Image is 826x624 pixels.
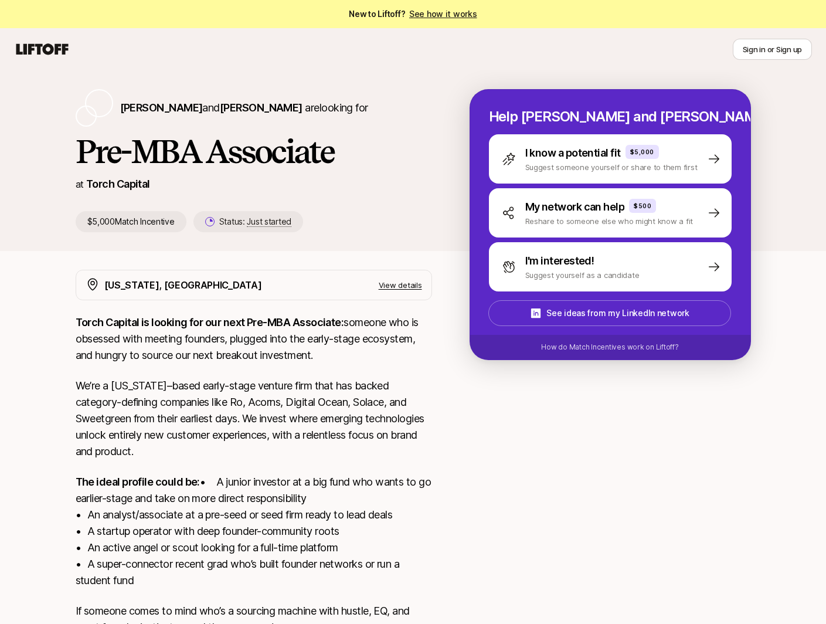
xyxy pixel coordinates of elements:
p: [US_STATE], [GEOGRAPHIC_DATA] [104,277,262,293]
p: How do Match Incentives work on Liftoff? [541,342,678,352]
p: at [76,177,84,192]
p: Suggest yourself as a candidate [525,269,640,281]
p: Help [PERSON_NAME] and [PERSON_NAME] hire [489,108,732,125]
span: [PERSON_NAME] [120,101,203,114]
p: Reshare to someone else who might know a fit [525,215,694,227]
strong: Torch Capital is looking for our next Pre-MBA Associate: [76,316,344,328]
p: My network can help [525,199,625,215]
strong: The ideal profile could be: [76,476,200,488]
span: and [202,101,302,114]
p: are looking for [120,100,368,116]
a: See how it works [409,9,477,19]
button: Sign in or Sign up [733,39,812,60]
p: $5,000 [630,147,654,157]
p: • A junior investor at a big fund who wants to go earlier-stage and take on more direct responsib... [76,474,432,589]
h1: Pre-MBA Associate [76,134,432,169]
a: Torch Capital [86,178,150,190]
p: I'm interested! [525,253,594,269]
p: See ideas from my LinkedIn network [546,306,689,320]
p: Suggest someone yourself or share to them first [525,161,698,173]
p: Status: [219,215,291,229]
p: $5,000 Match Incentive [76,211,186,232]
p: I know a potential fit [525,145,621,161]
span: [PERSON_NAME] [220,101,302,114]
p: someone who is obsessed with meeting founders, plugged into the early-stage ecosystem, and hungry... [76,314,432,364]
p: We’re a [US_STATE]–based early-stage venture firm that has backed category-defining companies lik... [76,378,432,460]
span: New to Liftoff? [349,7,477,21]
button: See ideas from my LinkedIn network [488,300,731,326]
span: Just started [247,216,291,227]
p: View details [379,279,422,291]
p: $500 [634,201,651,211]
